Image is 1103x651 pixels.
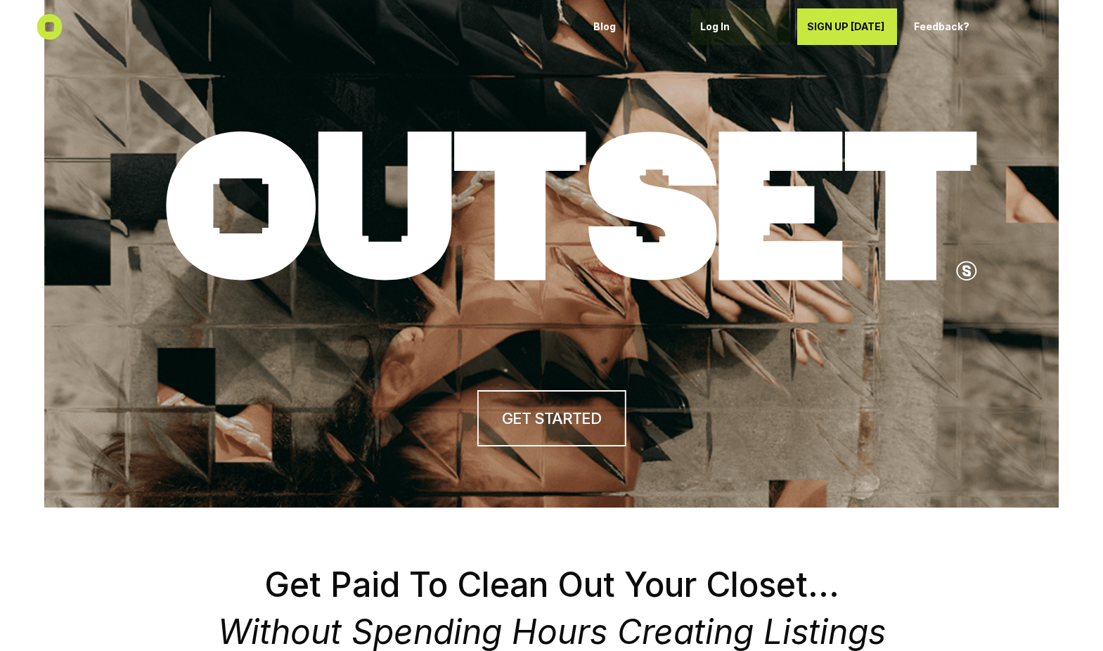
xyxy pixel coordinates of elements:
a: SIGN UP [DATE] [797,8,897,45]
a: Log In [690,8,790,45]
p: Feedback? [914,21,994,33]
a: GET STARTED [477,390,626,446]
a: Feedback? [904,8,1004,45]
h4: GET STARTED [502,408,600,430]
p: Log In [700,21,780,33]
a: Blog [583,8,683,45]
p: SIGN UP [DATE] [807,21,887,33]
p: Blog [593,21,673,33]
span: Get Paid To Clean Out Your Closet... [264,564,839,605]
